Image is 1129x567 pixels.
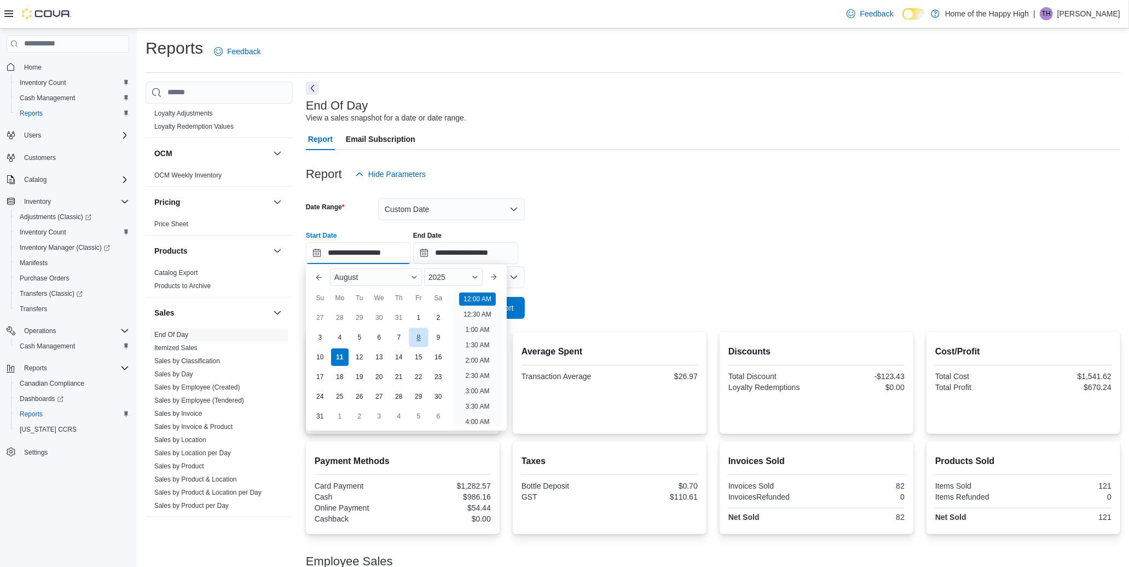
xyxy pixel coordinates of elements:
[461,354,494,367] li: 2:00 AM
[351,163,430,185] button: Hide Parameters
[1026,383,1111,392] div: $670.24
[2,360,134,376] button: Reports
[154,409,202,418] span: Sales by Invoice
[522,372,607,381] div: Transaction Average
[331,289,349,307] div: Mo
[15,107,129,120] span: Reports
[15,241,114,254] a: Inventory Manager (Classic)
[154,220,188,228] span: Price Sheet
[430,329,447,346] div: day-9
[390,368,408,386] div: day-21
[461,400,494,413] li: 3:30 AM
[20,243,110,252] span: Inventory Manager (Classic)
[2,150,134,165] button: Customers
[390,388,408,405] div: day-28
[11,301,134,317] button: Transfers
[154,410,202,417] a: Sales by Invoice
[461,323,494,336] li: 1:00 AM
[7,55,129,489] nav: Complex example
[15,423,129,436] span: Washington CCRS
[935,455,1111,468] h2: Products Sold
[424,268,483,286] div: Button. Open the year selector. 2025 is currently selected.
[154,148,269,159] button: OCM
[935,345,1111,358] h2: Cost/Profit
[20,445,129,459] span: Settings
[459,293,496,306] li: 12:00 AM
[331,329,349,346] div: day-4
[819,513,905,522] div: 82
[370,348,388,366] div: day-13
[1026,482,1111,490] div: 121
[728,383,814,392] div: Loyalty Redemptions
[728,345,905,358] h2: Discounts
[154,527,269,538] button: Taxes
[11,286,134,301] a: Transfers (Classic)
[20,446,52,459] a: Settings
[15,226,71,239] a: Inventory Count
[308,128,333,150] span: Report
[410,348,427,366] div: day-15
[24,153,56,162] span: Customers
[15,408,129,421] span: Reports
[20,195,129,208] span: Inventory
[351,408,368,425] div: day-2
[11,406,134,422] button: Reports
[154,423,233,431] a: Sales by Invoice & Product
[154,171,222,179] a: OCM Weekly Inventory
[154,197,269,208] button: Pricing
[154,449,231,457] a: Sales by Location per Day
[315,514,401,523] div: Cashback
[154,123,234,130] a: Loyalty Redemption Values
[154,331,188,339] a: End Of Day
[24,131,41,140] span: Users
[351,309,368,327] div: day-29
[461,385,494,398] li: 3:00 AM
[20,379,84,388] span: Canadian Compliance
[728,513,760,522] strong: Net Sold
[935,372,1021,381] div: Total Cost
[20,324,61,337] button: Operations
[15,423,81,436] a: [US_STATE] CCRS
[15,377,89,390] a: Canadian Compliance
[728,455,905,468] h2: Invoices Sold
[271,147,284,160] button: OCM
[612,372,698,381] div: $26.97
[522,345,698,358] h2: Average Spent
[819,482,905,490] div: 82
[15,76,129,89] span: Inventory Count
[20,410,43,419] span: Reports
[15,107,47,120] a: Reports
[154,282,211,290] a: Products to Archive
[2,323,134,339] button: Operations
[311,348,329,366] div: day-10
[20,425,77,434] span: [US_STATE] CCRS
[306,203,345,211] label: Date Range
[819,372,905,381] div: -$123.43
[334,273,358,282] span: August
[20,342,75,351] span: Cash Management
[154,245,269,256] button: Products
[2,59,134,75] button: Home
[271,526,284,539] button: Taxes
[20,362,51,375] button: Reports
[1057,7,1120,20] p: [PERSON_NAME]
[860,8,893,19] span: Feedback
[154,357,220,365] span: Sales by Classification
[154,476,237,483] a: Sales by Product & Location
[154,110,213,117] a: Loyalty Adjustments
[310,308,448,426] div: August, 2025
[15,91,79,105] a: Cash Management
[20,173,129,186] span: Catalog
[405,514,491,523] div: $0.00
[1026,492,1111,501] div: 0
[311,309,329,327] div: day-27
[368,169,426,180] span: Hide Parameters
[24,364,47,373] span: Reports
[461,369,494,382] li: 2:30 AM
[11,75,134,90] button: Inventory Count
[20,109,43,118] span: Reports
[390,348,408,366] div: day-14
[351,329,368,346] div: day-5
[154,343,198,352] span: Itemized Sales
[430,309,447,327] div: day-2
